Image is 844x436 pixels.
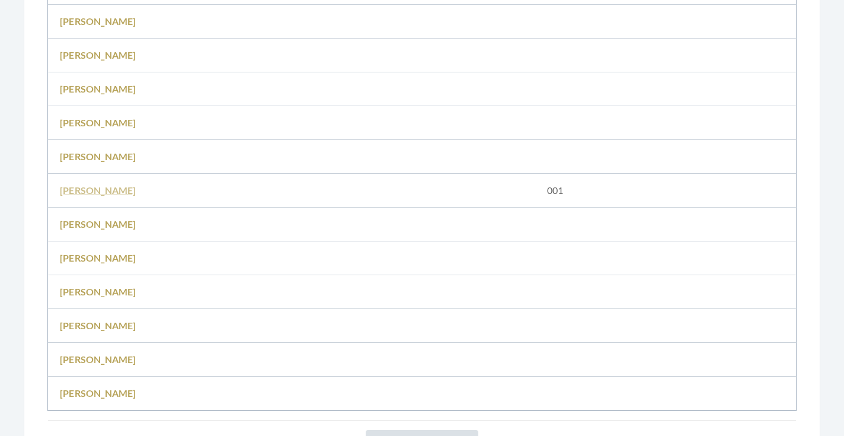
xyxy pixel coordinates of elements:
[60,49,136,61] a: [PERSON_NAME]
[60,387,136,399] a: [PERSON_NAME]
[535,174,797,208] td: 001
[60,354,136,365] a: [PERSON_NAME]
[60,286,136,297] a: [PERSON_NAME]
[60,117,136,128] a: [PERSON_NAME]
[60,83,136,94] a: [PERSON_NAME]
[60,320,136,331] a: [PERSON_NAME]
[60,15,136,27] a: [PERSON_NAME]
[60,151,136,162] a: [PERSON_NAME]
[60,252,136,263] a: [PERSON_NAME]
[60,218,136,230] a: [PERSON_NAME]
[60,184,136,196] a: [PERSON_NAME]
